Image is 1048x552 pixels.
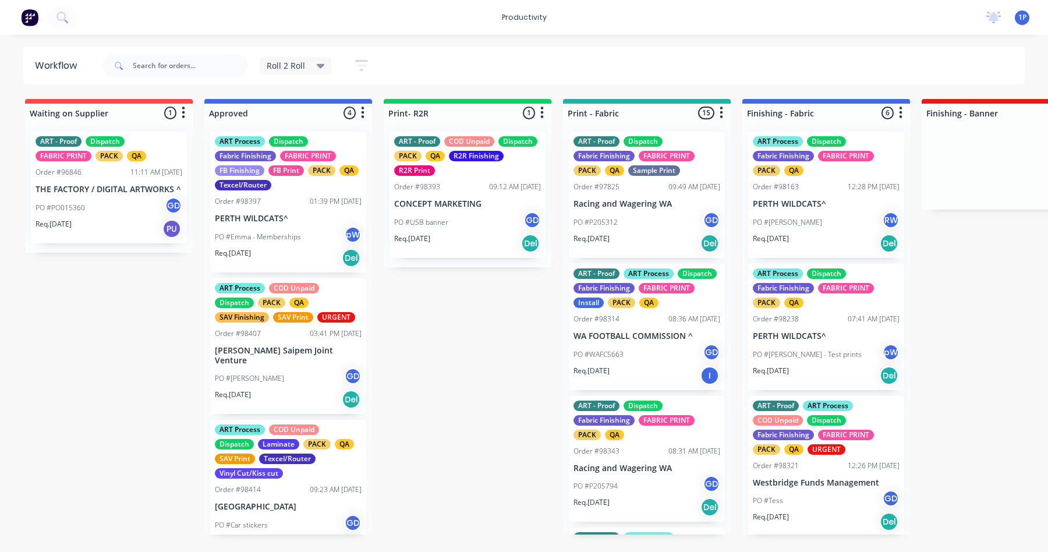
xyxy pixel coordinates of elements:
div: QA [335,439,354,450]
div: ART - ProofDispatchFABRIC PRINTPACKQAOrder #9684611:11 AM [DATE]THE FACTORY / DIGITAL ARTWORKS ^P... [31,132,187,243]
div: SAV Print [215,454,255,464]
p: PO #Tess [753,496,783,506]
div: Order #98393 [394,182,440,192]
div: ART Process [624,532,674,543]
div: Del [700,498,719,516]
div: Fabric Finishing [753,430,814,440]
div: I [700,366,719,385]
div: Dispatch [624,401,663,411]
p: PERTH WILDCATS^ [753,331,900,341]
div: QA [639,298,658,308]
div: Fabric Finishing [573,151,635,161]
div: Texcel/Router [215,180,271,190]
div: 08:36 AM [DATE] [668,314,720,324]
div: ART ProcessDispatchFabric FinishingFABRIC PRINTPACKQAOrder #9816312:28 PM [DATE]PERTH WILDCATS^PO... [748,132,904,258]
p: Req. [DATE] [753,233,789,244]
div: FABRIC PRINT [36,151,91,161]
p: Req. [DATE] [573,233,610,244]
div: FABRIC PRINT [818,283,874,293]
div: GD [344,514,362,532]
p: PO #[PERSON_NAME] - Test prints [753,349,862,360]
div: Dispatch [215,439,254,450]
p: PO #[PERSON_NAME] [215,373,284,384]
div: ART - Proof [36,136,82,147]
div: PACK [308,165,335,176]
p: [GEOGRAPHIC_DATA] [215,502,362,512]
div: 11:11 AM [DATE] [130,167,182,178]
p: Req. [DATE] [215,248,251,259]
div: Texcel/Router [259,454,316,464]
div: Install [573,298,604,308]
div: productivity [496,9,553,26]
div: Fabric Finishing [573,283,635,293]
div: ART - Proof [394,136,440,147]
div: R2R Finishing [449,151,504,161]
div: Order #98343 [573,446,619,457]
div: ART - Proof [573,136,619,147]
p: PO #Car stickers [215,520,268,530]
div: COD Unpaid [444,136,494,147]
div: pW [882,344,900,361]
div: RW [882,211,900,229]
div: GD [703,211,720,229]
div: Dispatch [624,136,663,147]
div: SAV Print [273,312,313,323]
p: Westbridge Funds Management [753,478,900,488]
div: Dispatch [86,136,125,147]
div: PACK [753,165,780,176]
div: Order #98238 [753,314,799,324]
div: GD [703,475,720,493]
div: Dispatch [807,415,846,426]
div: Order #98414 [215,484,261,495]
div: Del [880,234,898,253]
div: Dispatch [807,268,846,279]
p: Racing and Wagering WA [573,199,720,209]
p: Req. [DATE] [753,366,789,376]
p: PO #P205794 [573,481,618,491]
div: Fabric Finishing [753,283,814,293]
div: FABRIC PRINT [818,430,874,440]
div: Del [700,234,719,253]
div: Del [342,390,360,409]
p: Racing and Wagering WA [573,463,720,473]
div: Order #98397 [215,196,261,207]
div: ART Process [215,136,265,147]
div: 12:26 PM [DATE] [848,461,900,471]
div: Dispatch [215,298,254,308]
p: PO #Emma - Memberships [215,232,301,242]
div: ART - ProofART ProcessCOD UnpaidDispatchFabric FinishingFABRIC PRINTPACKQAURGENTOrder #9832112:26... [748,396,904,537]
div: QA [127,151,146,161]
div: ART - Proof [573,401,619,411]
div: FABRIC PRINT [639,415,695,426]
div: ART Process [624,268,674,279]
div: QA [784,298,803,308]
div: ART ProcessDispatchFabric FinishingFABRIC PRINTFB FinishingFB PrintPACKQATexcel/RouterOrder #9839... [210,132,366,273]
div: Order #98407 [215,328,261,339]
div: QA [426,151,445,161]
div: FABRIC PRINT [639,283,695,293]
div: PACK [303,439,331,450]
p: Req. [DATE] [573,366,610,376]
div: Fabric Finishing [573,415,635,426]
div: FABRIC PRINT [639,151,695,161]
div: ART - ProofART ProcessDispatchFabric FinishingFABRIC PRINTInstallPACKQAOrder #9831408:36 AM [DATE... [569,264,725,390]
p: Req. [DATE] [573,497,610,508]
div: GD [703,344,720,361]
div: 09:49 AM [DATE] [668,182,720,192]
div: SAV Finishing [215,312,269,323]
div: GD [523,211,541,229]
p: PO #WAFC5663 [573,349,624,360]
div: ART - ProofCOD UnpaidDispatchPACKQAR2R FinishingR2R PrintOrder #9839309:12 AM [DATE]CONCEPT MARKE... [390,132,546,258]
div: Del [521,234,540,253]
div: 12:28 PM [DATE] [848,182,900,192]
div: Del [880,366,898,385]
div: PACK [753,444,780,455]
div: Fabric Finishing [215,151,276,161]
div: ART - Proof [573,268,619,279]
p: PO #P205312 [573,217,618,228]
div: QA [605,430,624,440]
div: PACK [573,430,601,440]
p: PO #USB banner [394,217,448,228]
div: Del [342,249,360,267]
div: Order #98163 [753,182,799,192]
